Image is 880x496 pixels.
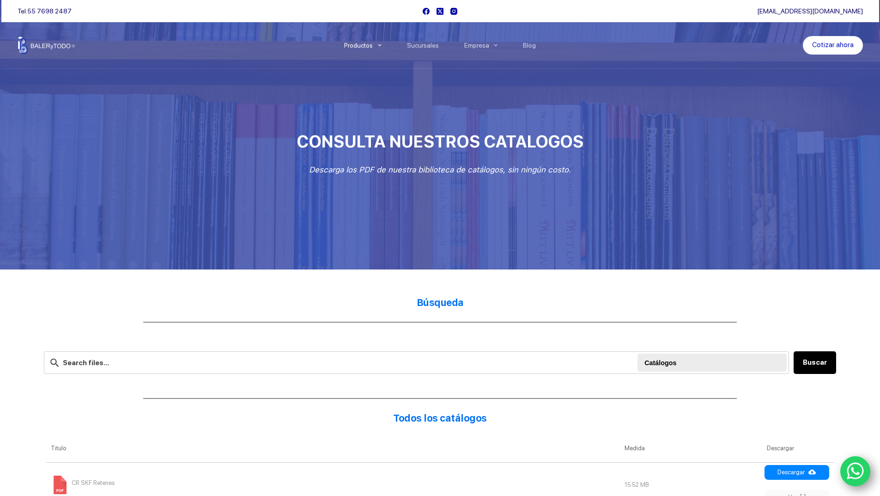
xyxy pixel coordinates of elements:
[51,481,115,488] a: CR SKF Retenes
[297,132,583,152] span: CONSULTA NUESTROS CATALOGOS
[18,37,75,54] img: Balerytodo
[331,22,549,68] nav: Menu Principal
[72,476,115,490] span: CR SKF Retenes
[757,7,863,15] a: [EMAIL_ADDRESS][DOMAIN_NAME]
[44,351,789,374] input: Search files...
[762,435,834,462] th: Descargar
[803,36,863,55] a: Cotizar ahora
[393,412,487,424] strong: Todos los catálogos
[417,297,464,308] strong: Búsqueda
[437,8,443,15] a: X (Twitter)
[46,435,620,462] th: Titulo
[794,351,836,374] button: Buscar
[620,435,762,462] th: Medida
[765,465,829,480] a: Descargar
[27,7,72,15] a: 55 7698 2487
[309,165,571,174] em: Descarga los PDF de nuestra biblioteca de catálogos, sin ningún costo.
[18,7,72,15] span: Tel.
[423,8,430,15] a: Facebook
[840,456,871,487] a: WhatsApp
[49,357,61,368] img: search-24.svg
[450,8,457,15] a: Instagram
